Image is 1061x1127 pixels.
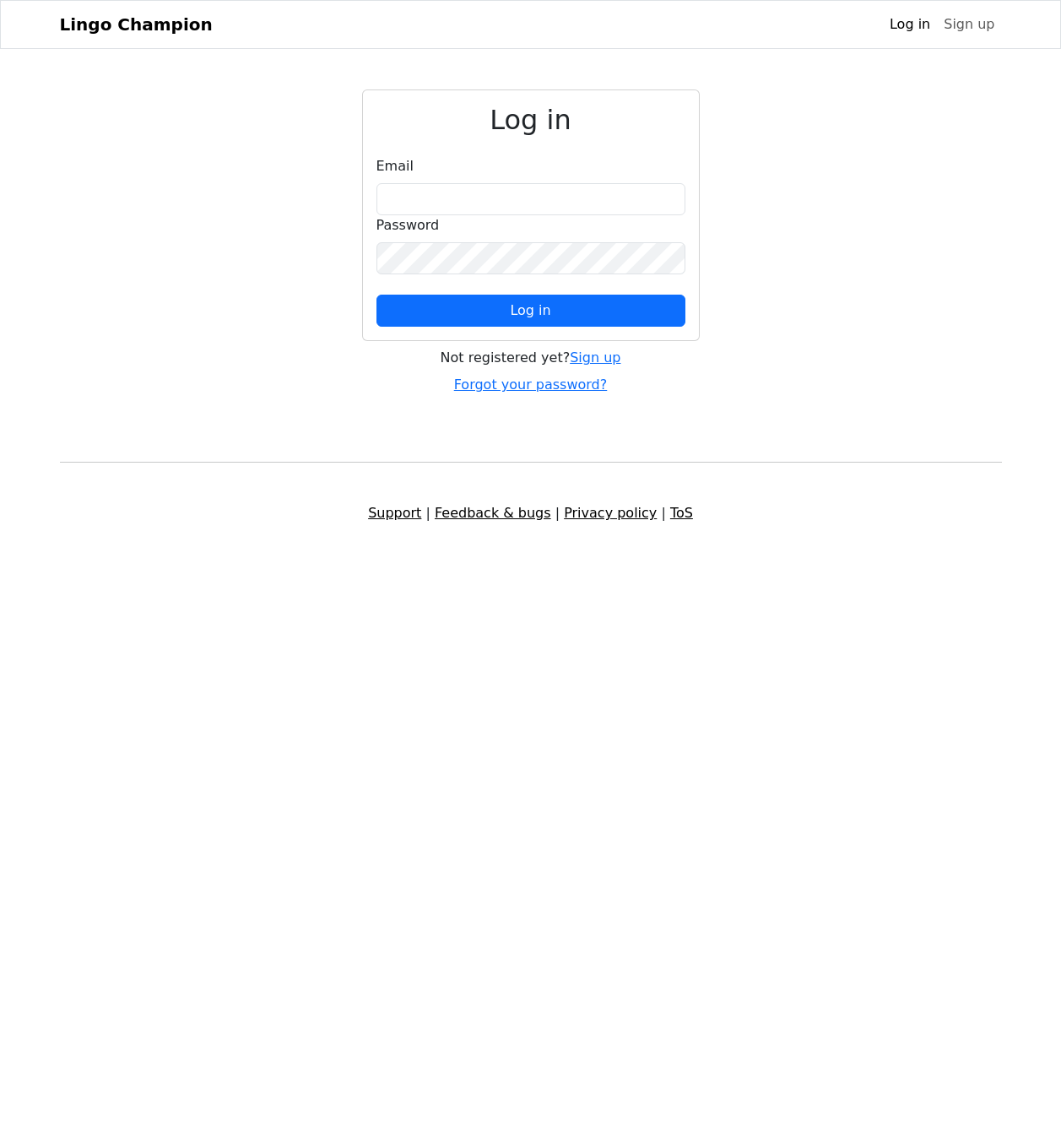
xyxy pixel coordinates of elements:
a: Sign up [937,8,1001,41]
span: Log in [510,302,550,318]
label: Email [376,156,414,176]
div: | | | [50,503,1012,523]
a: Feedback & bugs [435,505,551,521]
a: Privacy policy [564,505,657,521]
a: Forgot your password? [454,377,608,393]
a: ToS [670,505,693,521]
a: Log in [883,8,937,41]
button: Log in [376,295,685,327]
a: Sign up [570,349,620,366]
a: Support [368,505,421,521]
label: Password [376,215,440,236]
div: Not registered yet? [362,348,700,368]
a: Lingo Champion [60,8,213,41]
h2: Log in [376,104,685,136]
